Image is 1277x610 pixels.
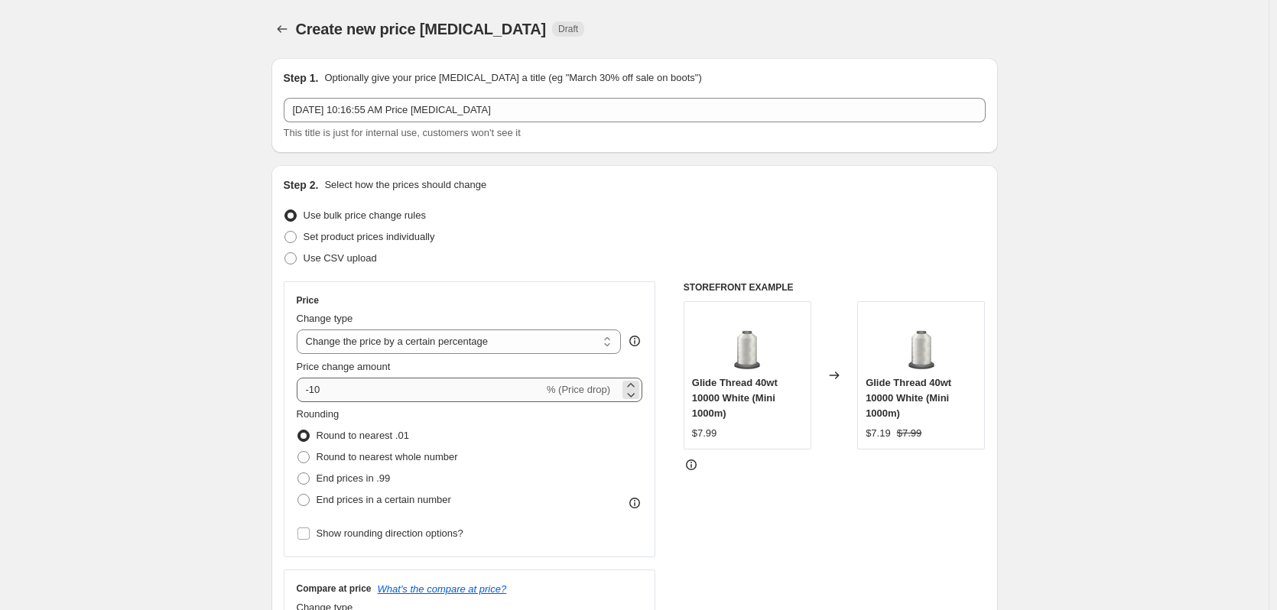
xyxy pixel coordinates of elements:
span: End prices in .99 [317,472,391,484]
span: Create new price [MEDICAL_DATA] [296,21,547,37]
span: Set product prices individually [304,231,435,242]
p: Select how the prices should change [324,177,486,193]
h3: Compare at price [297,582,372,595]
div: $7.99 [692,426,717,441]
input: -15 [297,378,544,402]
div: help [627,333,642,349]
span: This title is just for internal use, customers won't see it [284,127,521,138]
span: Show rounding direction options? [317,527,463,539]
span: Glide Thread 40wt 10000 White (Mini 1000m) [692,377,778,419]
h3: Price [297,294,319,307]
span: Price change amount [297,361,391,372]
h2: Step 2. [284,177,319,193]
span: % (Price drop) [547,384,610,395]
span: Rounding [297,408,340,420]
button: Price change jobs [271,18,293,40]
input: 30% off holiday sale [284,98,986,122]
span: Round to nearest whole number [317,451,458,462]
span: Use bulk price change rules [304,209,426,221]
strike: $7.99 [897,426,922,441]
span: Use CSV upload [304,252,377,264]
p: Optionally give your price [MEDICAL_DATA] a title (eg "March 30% off sale on boots") [324,70,701,86]
div: $7.19 [866,426,891,441]
img: F102C46C-D271-4127-9DE7-4ABA8BF1E656_80x.jpeg [716,310,778,371]
span: End prices in a certain number [317,494,451,505]
span: Glide Thread 40wt 10000 White (Mini 1000m) [866,377,951,419]
button: What's the compare at price? [378,583,507,595]
h6: STOREFRONT EXAMPLE [684,281,986,294]
span: Change type [297,313,353,324]
span: Draft [558,23,578,35]
span: Round to nearest .01 [317,430,409,441]
h2: Step 1. [284,70,319,86]
img: F102C46C-D271-4127-9DE7-4ABA8BF1E656_80x.jpeg [891,310,952,371]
